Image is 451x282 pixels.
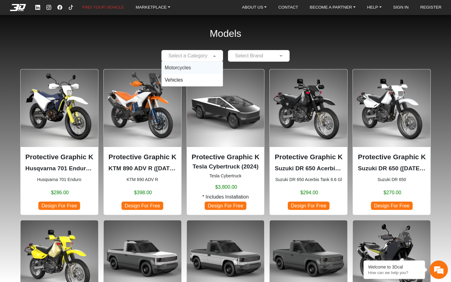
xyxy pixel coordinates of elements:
[365,3,384,12] a: HELP
[165,65,191,70] span: Motorcycles
[353,69,430,147] img: DR 6501996-2024
[358,164,426,173] p: Suzuki DR 650 (1996-2024)
[368,270,420,275] p: How can we help you?
[104,69,181,147] img: 890 ADV R null2023-2025
[192,162,260,171] p: Tesla Cybertruck (2024)
[109,176,176,183] small: KTM 890 ADV R
[275,176,342,183] small: Suzuki DR 650 Acerbis Tank 6.6 Gl
[161,61,223,87] ng-dropdown-panel: Options List
[187,69,265,215] div: Tesla Cybertruck
[121,202,163,210] span: Design For Free
[3,160,117,181] textarea: Type your message and hit 'Enter'
[51,189,69,196] span: $286.00
[20,69,98,215] div: Husqvarna 701 Enduro
[240,3,269,12] a: ABOUT US
[275,152,342,162] p: Protective Graphic Kit
[25,164,93,173] p: Husqvarna 701 Enduro (2016-2024)
[353,69,431,215] div: Suzuki DR 650
[41,181,79,200] div: FAQs
[205,202,246,210] span: Design For Free
[202,193,249,201] span: * Includes Installation
[187,69,264,147] img: Cybertrucknull2024
[300,189,318,196] span: $294.00
[109,152,176,162] p: Protective Graphic Kit
[192,152,260,162] p: Protective Graphic Kit
[269,69,348,215] div: Suzuki DR 650 Acerbis Tank 6.6 Gl
[36,72,85,130] span: We're online!
[270,69,347,147] img: DR 650Acerbis Tank 6.6 Gl1996-2024
[109,164,176,173] p: KTM 890 ADV R (2023-2025)
[165,77,183,83] span: Vehicles
[133,3,173,12] a: MARKETPLACE
[79,181,117,200] div: Articles
[192,173,260,179] small: Tesla Cybertruck
[275,164,342,173] p: Suzuki DR 650 Acerbis Tank 6.6 Gl (1996-2024)
[80,3,126,12] a: FIND YOUR VEHICLE
[134,189,152,196] span: $398.00
[384,189,401,196] span: $270.00
[215,183,237,191] span: $3,800.00
[307,3,358,12] a: BECOME A PARTNER
[391,3,411,12] a: SIGN IN
[358,176,426,183] small: Suzuki DR 650
[21,69,98,147] img: 701 Enduronull2016-2024
[276,3,301,12] a: CONTACT
[101,3,115,18] div: Minimize live chat window
[103,69,182,215] div: KTM 890 ADV R
[288,202,330,210] span: Design For Free
[25,176,93,183] small: Husqvarna 701 Enduro
[371,202,413,210] span: Design For Free
[25,152,93,162] p: Protective Graphic Kit
[210,20,241,48] h2: Models
[38,202,80,210] span: Design For Free
[368,265,420,269] div: Welcome to 3Dcal
[358,152,426,162] p: Protective Graphic Kit
[7,32,16,41] div: Navigation go back
[418,3,444,12] a: REGISTER
[41,32,112,40] div: Chat with us now
[3,192,41,196] span: Conversation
